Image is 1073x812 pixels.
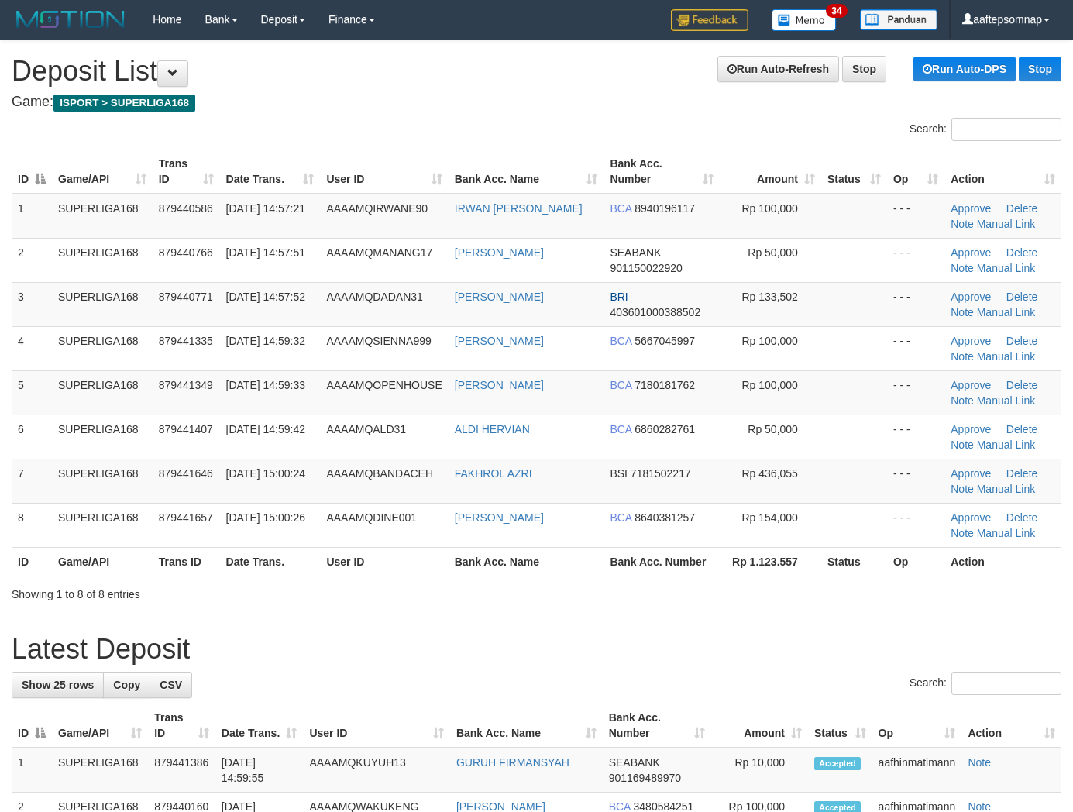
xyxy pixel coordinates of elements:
td: 7 [12,459,52,503]
span: 879441407 [159,423,213,435]
span: [DATE] 14:57:51 [226,246,305,259]
h1: Deposit List [12,56,1061,87]
a: [PERSON_NAME] [455,291,544,303]
a: GURUH FIRMANSYAH [456,756,569,769]
th: ID: activate to sort column descending [12,704,52,748]
span: 879441657 [159,511,213,524]
th: Trans ID: activate to sort column ascending [153,150,220,194]
img: Feedback.jpg [671,9,748,31]
a: Manual Link [977,439,1036,451]
th: Rp 1.123.557 [720,547,821,576]
td: - - - [887,370,944,415]
th: Op: activate to sort column ascending [872,704,962,748]
td: aafhinmatimann [872,748,962,793]
a: Manual Link [977,262,1036,274]
th: Status: activate to sort column ascending [821,150,887,194]
td: 879441386 [148,748,215,793]
td: SUPERLIGA168 [52,238,153,282]
input: Search: [951,672,1061,695]
a: Note [951,350,974,363]
span: BSI [610,467,628,480]
a: [PERSON_NAME] [455,511,544,524]
td: 5 [12,370,52,415]
span: Copy 5667045997 to clipboard [635,335,695,347]
td: SUPERLIGA168 [52,503,153,547]
span: AAAAMQDADAN31 [326,291,422,303]
a: Manual Link [977,350,1036,363]
td: SUPERLIGA168 [52,370,153,415]
span: AAAAMQOPENHOUSE [326,379,442,391]
a: Delete [1006,202,1037,215]
label: Search: [910,118,1061,141]
a: Manual Link [977,394,1036,407]
th: Status: activate to sort column ascending [808,704,872,748]
td: SUPERLIGA168 [52,282,153,326]
span: Copy 8640381257 to clipboard [635,511,695,524]
th: Game/API: activate to sort column ascending [52,704,148,748]
a: [PERSON_NAME] [455,246,544,259]
a: Delete [1006,246,1037,259]
span: Copy 7181502217 to clipboard [631,467,691,480]
a: Note [951,218,974,230]
th: Bank Acc. Name: activate to sort column ascending [449,150,604,194]
a: Approve [951,246,991,259]
span: Rp 154,000 [742,511,798,524]
img: MOTION_logo.png [12,8,129,31]
a: Approve [951,379,991,391]
a: Manual Link [977,483,1036,495]
span: Rp 133,502 [742,291,798,303]
a: Note [951,483,974,495]
th: Op [887,547,944,576]
a: Approve [951,335,991,347]
input: Search: [951,118,1061,141]
span: Rp 50,000 [748,246,798,259]
th: Bank Acc. Number [604,547,719,576]
th: Action: activate to sort column ascending [961,704,1061,748]
a: Manual Link [977,306,1036,318]
span: AAAAMQSIENNA999 [326,335,431,347]
a: IRWAN [PERSON_NAME] [455,202,583,215]
span: 879441349 [159,379,213,391]
td: - - - [887,194,944,239]
span: Show 25 rows [22,679,94,691]
span: [DATE] 15:00:24 [226,467,305,480]
h4: Game: [12,95,1061,110]
td: - - - [887,459,944,503]
img: panduan.png [860,9,937,30]
span: CSV [160,679,182,691]
span: Accepted [814,757,861,770]
span: Copy 6860282761 to clipboard [635,423,695,435]
span: BCA [610,202,631,215]
td: SUPERLIGA168 [52,415,153,459]
td: 1 [12,748,52,793]
span: BCA [610,511,631,524]
h1: Latest Deposit [12,634,1061,665]
th: Date Trans.: activate to sort column ascending [220,150,321,194]
th: Date Trans. [220,547,321,576]
a: Approve [951,291,991,303]
a: ALDI HERVIAN [455,423,530,435]
span: AAAAMQALD31 [326,423,406,435]
a: Delete [1006,467,1037,480]
th: Action [944,547,1061,576]
span: Copy 8940196117 to clipboard [635,202,695,215]
span: Rp 50,000 [748,423,798,435]
td: AAAAMQKUYUH13 [303,748,449,793]
a: Show 25 rows [12,672,104,698]
span: [DATE] 14:59:42 [226,423,305,435]
th: Amount: activate to sort column ascending [711,704,808,748]
label: Search: [910,672,1061,695]
a: Note [951,394,974,407]
a: Note [968,756,991,769]
td: - - - [887,238,944,282]
a: Note [951,527,974,539]
img: Button%20Memo.svg [772,9,837,31]
span: Copy [113,679,140,691]
div: Showing 1 to 8 of 8 entries [12,580,435,602]
span: [DATE] 14:59:33 [226,379,305,391]
td: - - - [887,282,944,326]
span: [DATE] 14:57:52 [226,291,305,303]
a: Delete [1006,511,1037,524]
span: Copy 403601000388502 to clipboard [610,306,700,318]
a: Delete [1006,423,1037,435]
